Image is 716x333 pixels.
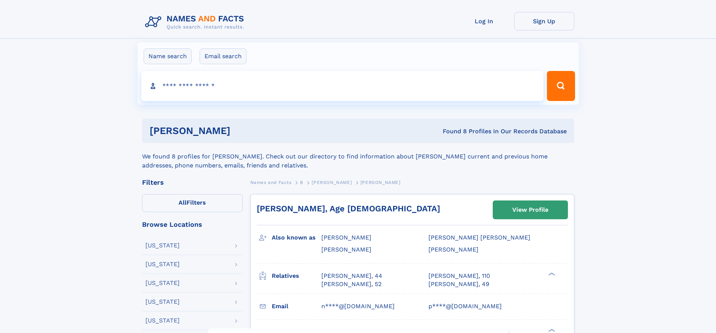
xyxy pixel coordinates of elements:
div: [US_STATE] [145,280,180,286]
a: [PERSON_NAME], 52 [321,280,381,288]
h3: Relatives [272,270,321,282]
h1: [PERSON_NAME] [150,126,337,136]
a: [PERSON_NAME], 44 [321,272,382,280]
img: Logo Names and Facts [142,12,250,32]
div: ❯ [546,328,556,333]
label: Name search [144,48,192,64]
div: View Profile [512,201,548,218]
div: We found 8 profiles for [PERSON_NAME]. Check out our directory to find information about [PERSON_... [142,143,574,170]
div: Browse Locations [142,221,243,228]
a: [PERSON_NAME], 110 [428,272,490,280]
a: View Profile [493,201,568,219]
div: [US_STATE] [145,261,180,267]
span: B [300,180,303,185]
a: [PERSON_NAME], Age [DEMOGRAPHIC_DATA] [257,204,440,213]
a: B [300,178,303,187]
div: Filters [142,179,243,186]
button: Search Button [547,71,575,101]
span: [PERSON_NAME] [360,180,401,185]
a: [PERSON_NAME] [312,178,352,187]
div: [US_STATE] [145,243,180,249]
div: ❯ [546,271,556,276]
span: [PERSON_NAME] [PERSON_NAME] [428,234,530,241]
label: Email search [200,48,247,64]
div: [US_STATE] [145,318,180,324]
span: All [179,199,186,206]
input: search input [141,71,544,101]
a: Sign Up [514,12,574,30]
span: [PERSON_NAME] [312,180,352,185]
div: Found 8 Profiles In Our Records Database [336,127,567,136]
a: [PERSON_NAME], 49 [428,280,489,288]
h3: Also known as [272,231,321,244]
label: Filters [142,194,243,212]
div: [US_STATE] [145,299,180,305]
a: Names and Facts [250,178,292,187]
span: [PERSON_NAME] [321,234,371,241]
a: Log In [454,12,514,30]
h3: Email [272,300,321,313]
span: [PERSON_NAME] [321,246,371,253]
span: [PERSON_NAME] [428,246,478,253]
